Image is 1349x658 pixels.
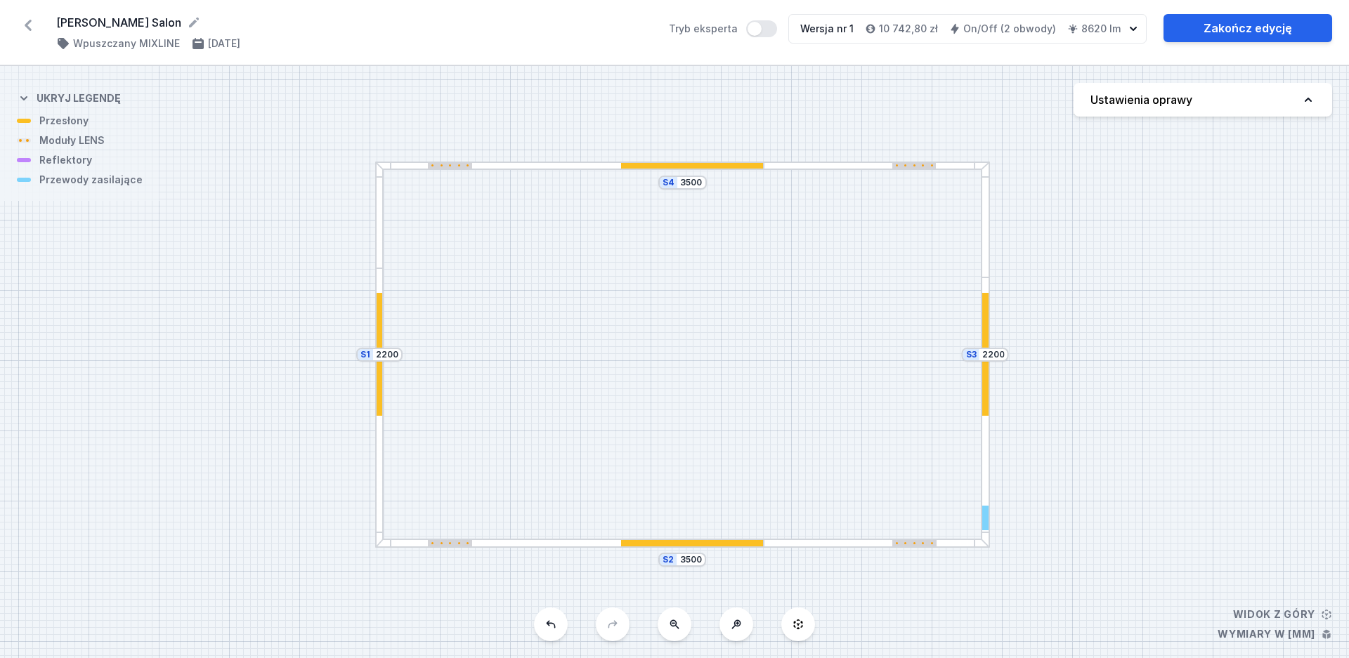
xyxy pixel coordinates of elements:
input: Wymiar [mm] [680,177,703,188]
input: Wymiar [mm] [679,554,702,565]
h4: Ukryj legendę [37,91,121,105]
h4: On/Off (2 obwody) [963,22,1056,36]
form: [PERSON_NAME] Salon [56,14,652,31]
button: Edytuj nazwę projektu [187,15,201,29]
input: Wymiar [mm] [982,349,1005,360]
h4: [DATE] [208,37,240,51]
button: Ukryj legendę [17,80,121,114]
h4: Ustawienia oprawy [1090,91,1192,108]
button: Wersja nr 110 742,80 złOn/Off (2 obwody)8620 lm [788,14,1147,44]
div: Wersja nr 1 [800,22,854,36]
label: Tryb eksperta [669,20,777,37]
h4: Wpuszczany MIXLINE [73,37,180,51]
button: Tryb eksperta [746,20,777,37]
h4: 8620 lm [1081,22,1121,36]
a: Zakończ edycję [1164,14,1332,42]
h4: 10 742,80 zł [879,22,938,36]
input: Wymiar [mm] [376,349,398,360]
button: Ustawienia oprawy [1074,83,1332,117]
